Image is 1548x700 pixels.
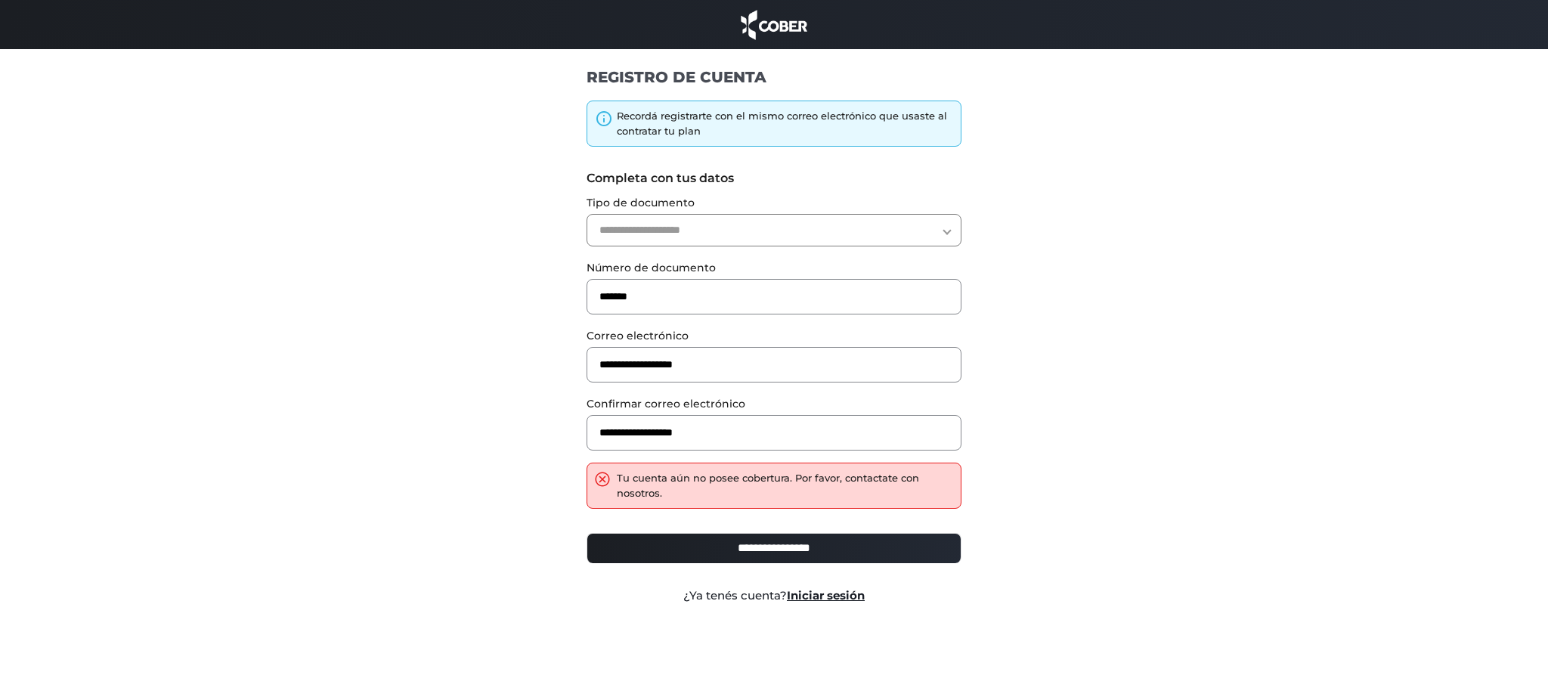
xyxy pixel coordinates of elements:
label: Completa con tus datos [587,169,962,187]
div: Recordá registrarte con el mismo correo electrónico que usaste al contratar tu plan [617,109,954,138]
label: Confirmar correo electrónico [587,396,962,412]
img: cober_marca.png [737,8,811,42]
div: Tu cuenta aún no posee cobertura. Por favor, contactate con nosotros. [617,471,954,500]
label: Tipo de documento [587,195,962,211]
label: Número de documento [587,260,962,276]
a: Iniciar sesión [787,588,865,602]
label: Correo electrónico [587,328,962,344]
div: ¿Ya tenés cuenta? [575,587,974,605]
h1: REGISTRO DE CUENTA [587,67,962,87]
